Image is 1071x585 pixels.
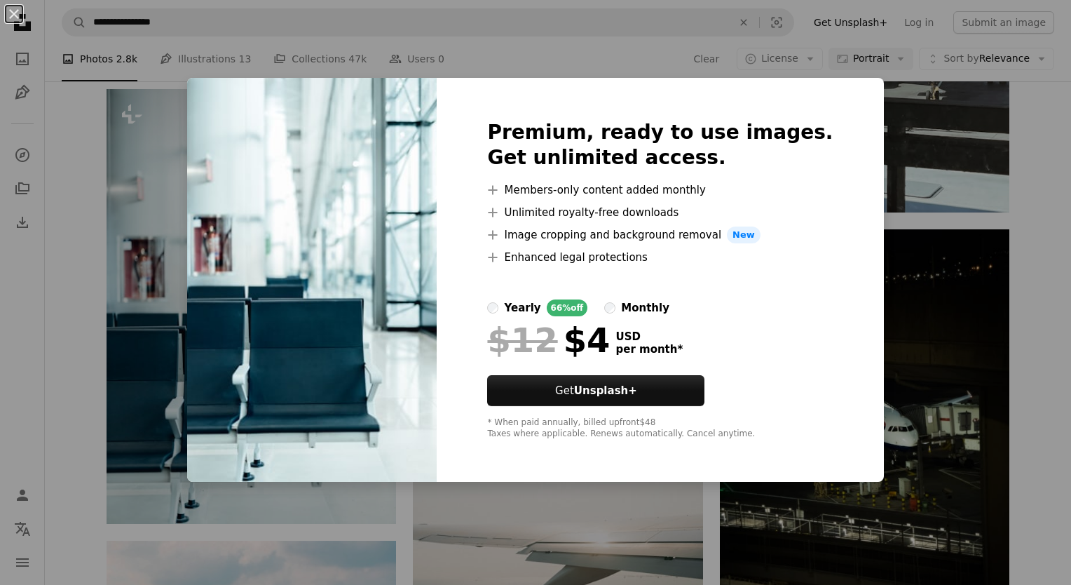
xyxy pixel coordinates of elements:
[487,120,833,170] h2: Premium, ready to use images. Get unlimited access.
[487,249,833,266] li: Enhanced legal protections
[604,302,615,314] input: monthly
[487,322,557,358] span: $12
[615,343,683,356] span: per month *
[621,300,669,316] div: monthly
[487,302,498,314] input: yearly66%off
[487,227,833,243] li: Image cropping and background removal
[615,330,683,343] span: USD
[187,78,437,482] img: premium_photo-1677281437410-028750deaeff
[574,384,637,397] strong: Unsplash+
[727,227,760,243] span: New
[487,417,833,440] div: * When paid annually, billed upfront $48 Taxes where applicable. Renews automatically. Cancel any...
[487,204,833,221] li: Unlimited royalty-free downloads
[547,300,588,316] div: 66% off
[487,375,704,406] button: GetUnsplash+
[487,182,833,199] li: Members-only content added monthly
[504,300,540,316] div: yearly
[487,322,610,358] div: $4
